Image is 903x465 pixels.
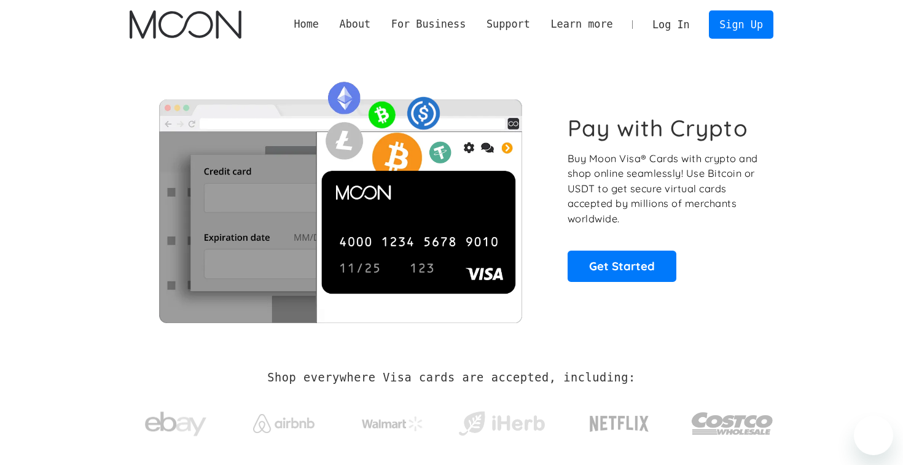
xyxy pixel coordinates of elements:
a: Walmart [347,404,439,437]
img: Netflix [588,408,650,439]
a: Costco [691,388,773,453]
img: Moon Logo [130,10,241,39]
a: iHerb [456,396,547,446]
div: Learn more [541,17,623,32]
div: About [340,17,371,32]
img: Walmart [362,416,423,431]
img: Moon Cards let you spend your crypto anywhere Visa is accepted. [130,73,550,322]
h2: Shop everywhere Visa cards are accepted, including: [267,371,635,385]
div: For Business [381,17,476,32]
iframe: Button to launch messaging window [854,416,893,455]
a: Sign Up [709,10,773,38]
img: Airbnb [253,414,315,433]
a: Home [284,17,329,32]
div: For Business [391,17,466,32]
img: iHerb [456,408,547,440]
div: Support [476,17,540,32]
div: Support [487,17,530,32]
a: Get Started [568,251,676,281]
div: Learn more [550,17,612,32]
div: About [329,17,381,32]
img: ebay [145,405,206,444]
a: home [130,10,241,39]
h1: Pay with Crypto [568,114,748,142]
p: Buy Moon Visa® Cards with crypto and shop online seamlessly! Use Bitcoin or USDT to get secure vi... [568,151,760,227]
a: Log In [642,11,700,38]
img: Costco [691,401,773,447]
a: Airbnb [238,402,330,439]
a: ebay [130,393,221,450]
a: Netflix [565,396,674,445]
